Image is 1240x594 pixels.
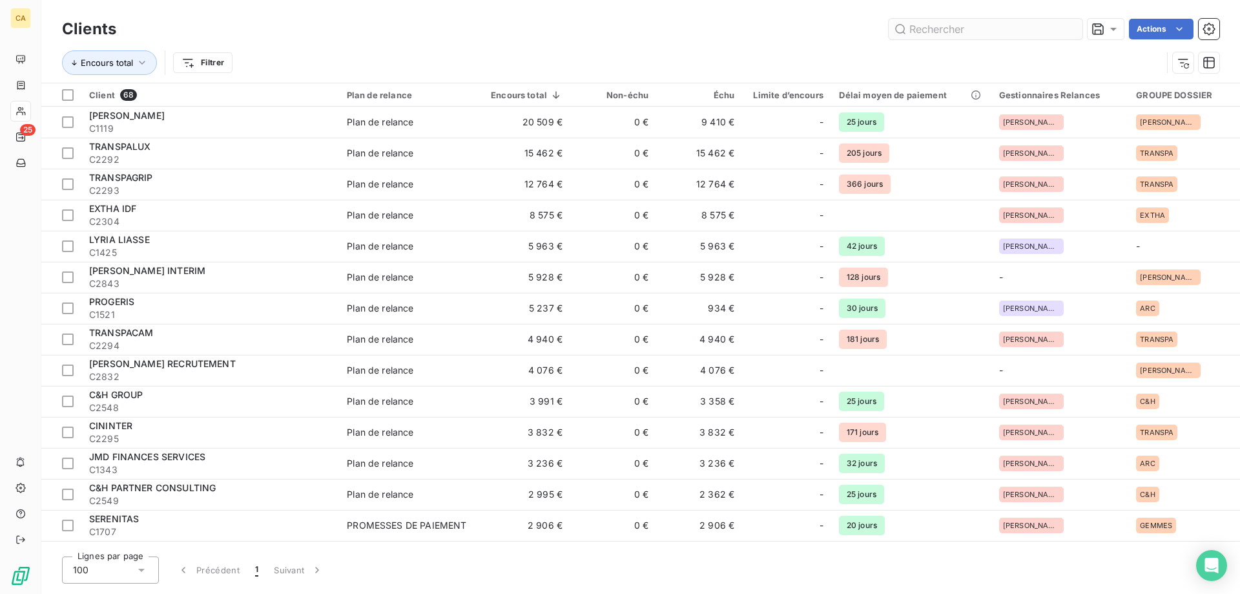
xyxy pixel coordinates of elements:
span: [PERSON_NAME] [1003,118,1060,126]
span: [PERSON_NAME] [1003,460,1060,467]
span: - [999,271,1003,282]
span: [PERSON_NAME] [1003,149,1060,157]
td: 2 906 € [480,510,570,541]
div: Plan de relance [347,488,413,501]
span: C1707 [89,525,331,538]
span: - [820,519,823,532]
td: 2 906 € [656,510,742,541]
span: - [820,178,823,191]
div: Plan de relance [347,90,471,100]
span: [PERSON_NAME] [1003,491,1060,498]
span: Encours total [81,58,133,68]
span: 68 [120,89,137,101]
td: 934 € [656,293,742,324]
span: TRANSPA [1140,180,1173,188]
span: PROGERIS [89,296,134,307]
span: TRANSPAGRIP [89,172,153,183]
td: 2 995 € [480,479,570,510]
div: Plan de relance [347,364,413,377]
span: JMD FINANCES SERVICES [89,451,205,462]
button: Encours total [62,50,157,75]
span: Client [89,90,115,100]
span: C2295 [89,432,331,445]
div: Gestionnaires Relances [999,90,1121,100]
td: 5 963 € [480,231,570,262]
td: 3 236 € [480,448,570,479]
span: C2294 [89,339,331,352]
td: 5 237 € [480,293,570,324]
span: C2293 [89,184,331,197]
td: 0 € [570,293,656,324]
span: C2549 [89,494,331,507]
span: - [820,457,823,470]
span: 20 jours [839,516,885,535]
span: [PERSON_NAME] [1003,429,1060,436]
span: 25 jours [839,392,884,411]
span: 205 jours [839,143,889,163]
span: C1119 [89,122,331,135]
span: 30 jours [839,299,885,318]
span: EXTHA IDF [89,203,136,214]
span: - [1136,240,1140,251]
span: - [820,364,823,377]
td: 5 963 € [656,231,742,262]
span: 42 jours [839,237,885,256]
td: 4 076 € [480,355,570,386]
span: TRANSPACAM [89,327,154,338]
span: 1 [255,564,258,577]
div: Plan de relance [347,271,413,284]
td: 3 991 € [480,386,570,417]
span: SERENITAS [89,513,139,524]
div: Plan de relance [347,116,413,129]
span: - [999,365,1003,376]
span: [PERSON_NAME] INTERIM [89,265,205,276]
span: LYRIA LIASSE [89,234,150,245]
span: [PERSON_NAME] [1003,335,1060,343]
div: Plan de relance [347,178,413,191]
button: 1 [247,557,266,584]
button: Filtrer [173,52,232,73]
div: Plan de relance [347,240,413,253]
span: - [820,426,823,439]
td: 0 € [570,448,656,479]
td: 5 928 € [656,262,742,293]
td: 12 764 € [656,169,742,200]
span: 25 [20,124,36,136]
span: - [820,333,823,346]
td: 0 € [570,479,656,510]
td: 2 794 € [656,541,742,572]
td: 2 362 € [656,479,742,510]
td: 2 794 € [480,541,570,572]
span: - [820,395,823,408]
div: Plan de relance [347,302,413,315]
span: [PERSON_NAME] [1140,118,1197,126]
div: Non-échu [578,90,648,100]
span: C2292 [89,153,331,166]
span: 100 [73,564,88,577]
span: [PERSON_NAME] [1140,366,1197,374]
td: 9 410 € [656,107,742,138]
span: C2832 [89,370,331,383]
span: C2548 [89,401,331,414]
span: [PERSON_NAME] [89,110,165,121]
td: 4 940 € [480,324,570,355]
span: - [820,209,823,222]
span: [PERSON_NAME] [1140,273,1197,281]
span: - [820,116,823,129]
span: ARC [1140,304,1155,312]
span: C&H GROUP [89,389,143,400]
span: 25 jours [839,112,884,132]
td: 8 575 € [656,200,742,231]
span: GEMMES [1140,522,1172,529]
td: 0 € [570,355,656,386]
span: - [820,488,823,501]
span: TRANSPA [1140,149,1173,157]
td: 0 € [570,417,656,448]
span: C1425 [89,246,331,259]
td: 20 509 € [480,107,570,138]
td: 0 € [570,200,656,231]
td: 4 076 € [656,355,742,386]
div: Plan de relance [347,333,413,346]
span: - [820,271,823,284]
span: C&H PARTNER CONSULTING [89,482,216,493]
